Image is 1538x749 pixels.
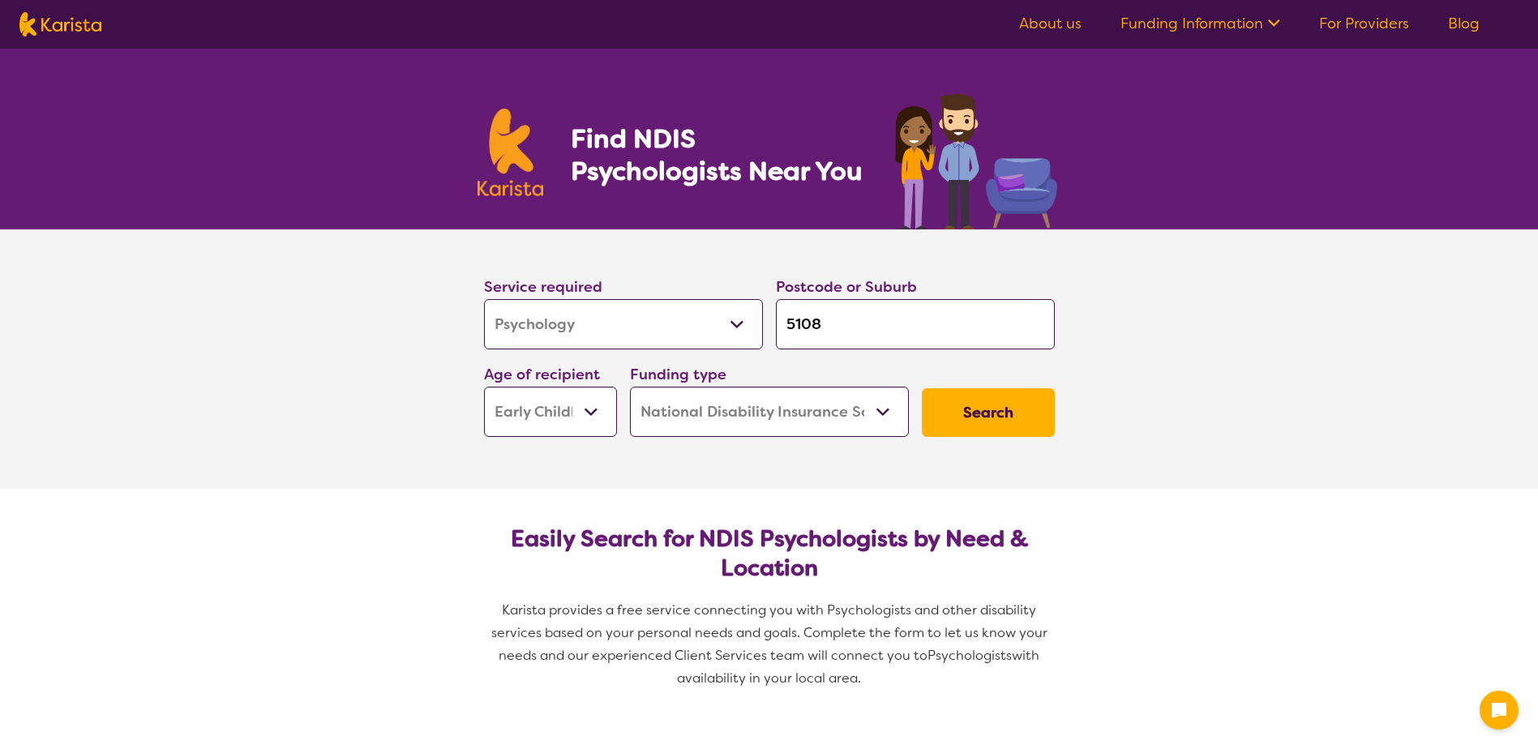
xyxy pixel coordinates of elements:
a: Funding Information [1120,14,1280,33]
img: psychology [889,88,1061,229]
label: Postcode or Suburb [776,277,917,297]
label: Age of recipient [484,365,600,384]
h2: Easily Search for NDIS Psychologists by Need & Location [497,524,1042,583]
img: Karista logo [19,12,101,36]
a: Blog [1448,14,1480,33]
input: Type [776,299,1055,349]
img: Karista logo [478,109,544,196]
button: Search [922,388,1055,437]
h1: Find NDIS Psychologists Near You [571,122,871,187]
span: Karista provides a free service connecting you with Psychologists and other disability services b... [491,601,1051,664]
label: Service required [484,277,602,297]
a: About us [1019,14,1082,33]
span: Psychologists [928,647,1012,664]
label: Funding type [630,365,726,384]
a: For Providers [1319,14,1409,33]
